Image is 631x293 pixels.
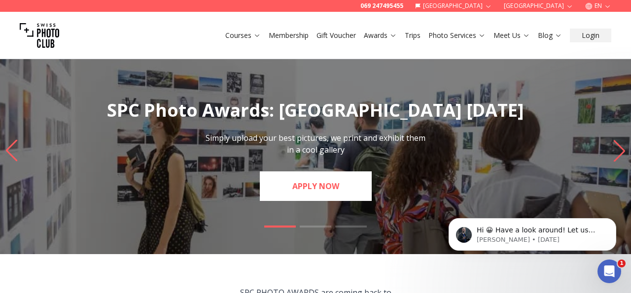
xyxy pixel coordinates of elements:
iframe: Intercom notifications message [434,197,631,266]
img: Swiss photo club [20,16,59,55]
a: Blog [538,31,562,40]
a: 069 247495455 [360,2,403,10]
button: Awards [360,29,401,42]
button: Trips [401,29,424,42]
button: Login [570,29,611,42]
button: Blog [534,29,566,42]
a: Gift Voucher [316,31,356,40]
button: Photo Services [424,29,490,42]
button: Gift Voucher [313,29,360,42]
a: Awards [364,31,397,40]
button: Membership [265,29,313,42]
a: Photo Services [428,31,486,40]
a: Meet Us [493,31,530,40]
a: Membership [269,31,309,40]
a: APPLY NOW [260,171,372,201]
a: Courses [225,31,261,40]
p: Simply upload your best pictures, we print and exhibit them in a cool gallery [205,132,426,156]
button: Courses [221,29,265,42]
span: 1 [618,260,626,267]
button: Meet Us [490,29,534,42]
a: Trips [405,31,421,40]
iframe: Intercom live chat [597,260,621,283]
